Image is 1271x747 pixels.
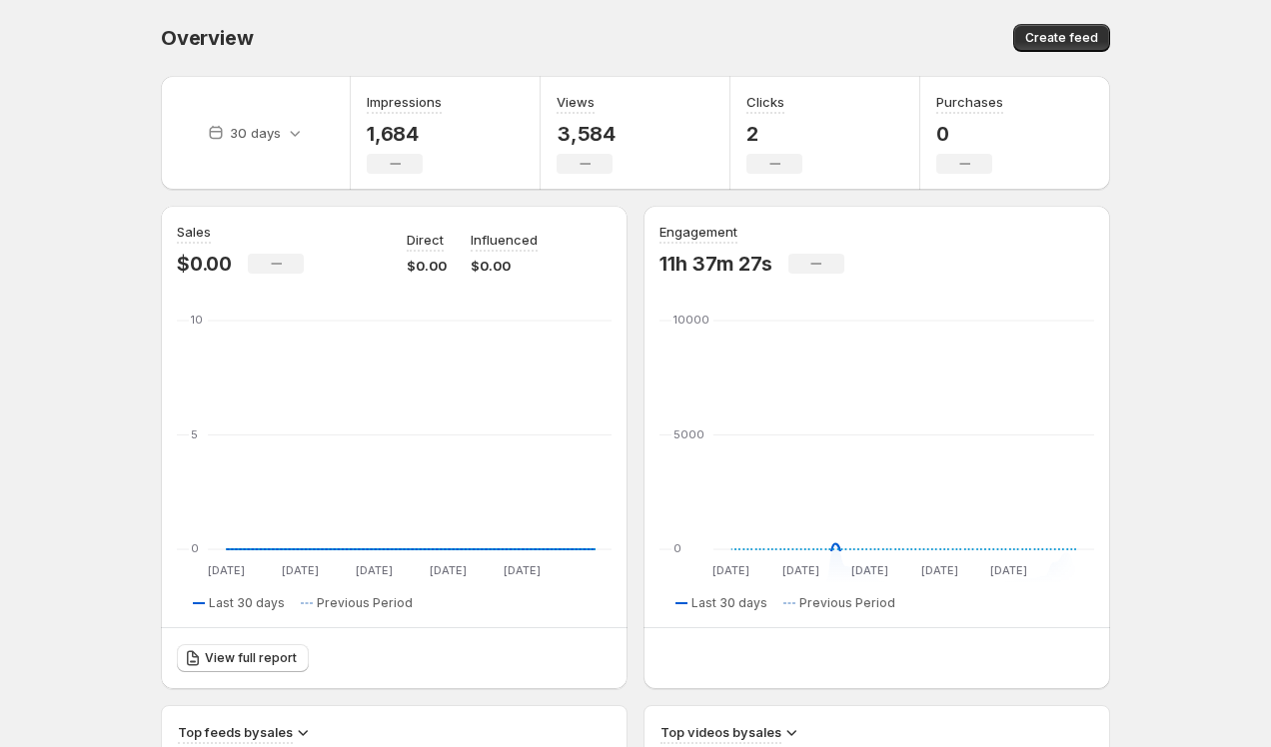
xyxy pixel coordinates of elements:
span: Last 30 days [209,595,285,611]
h3: Top feeds by sales [178,722,293,742]
button: Create feed [1013,24,1110,52]
p: Direct [407,230,444,250]
text: 10 [191,313,203,327]
h3: Views [557,92,595,112]
p: 1,684 [367,122,442,146]
text: 0 [191,541,199,555]
p: 11h 37m 27s [659,252,772,276]
h3: Engagement [659,222,737,242]
text: [DATE] [282,563,319,577]
text: [DATE] [851,563,888,577]
h3: Sales [177,222,211,242]
h3: Impressions [367,92,442,112]
text: [DATE] [208,563,245,577]
h3: Clicks [746,92,784,112]
text: [DATE] [356,563,393,577]
text: [DATE] [504,563,541,577]
span: Last 30 days [691,595,767,611]
h3: Top videos by sales [660,722,781,742]
p: Influenced [471,230,538,250]
text: [DATE] [990,563,1027,577]
p: 30 days [230,123,281,143]
p: 0 [936,122,1003,146]
text: [DATE] [430,563,467,577]
text: 0 [673,541,681,555]
text: 5 [191,427,198,441]
text: [DATE] [712,563,749,577]
h3: Purchases [936,92,1003,112]
p: 2 [746,122,802,146]
p: $0.00 [177,252,232,276]
span: Previous Period [317,595,413,611]
text: [DATE] [921,563,958,577]
text: 10000 [673,313,709,327]
text: [DATE] [782,563,819,577]
text: 5000 [673,427,704,441]
p: $0.00 [471,256,538,276]
a: View full report [177,644,309,672]
p: 3,584 [557,122,616,146]
span: Previous Period [799,595,895,611]
span: View full report [205,650,297,666]
span: Create feed [1025,30,1098,46]
span: Overview [161,26,253,50]
p: $0.00 [407,256,447,276]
